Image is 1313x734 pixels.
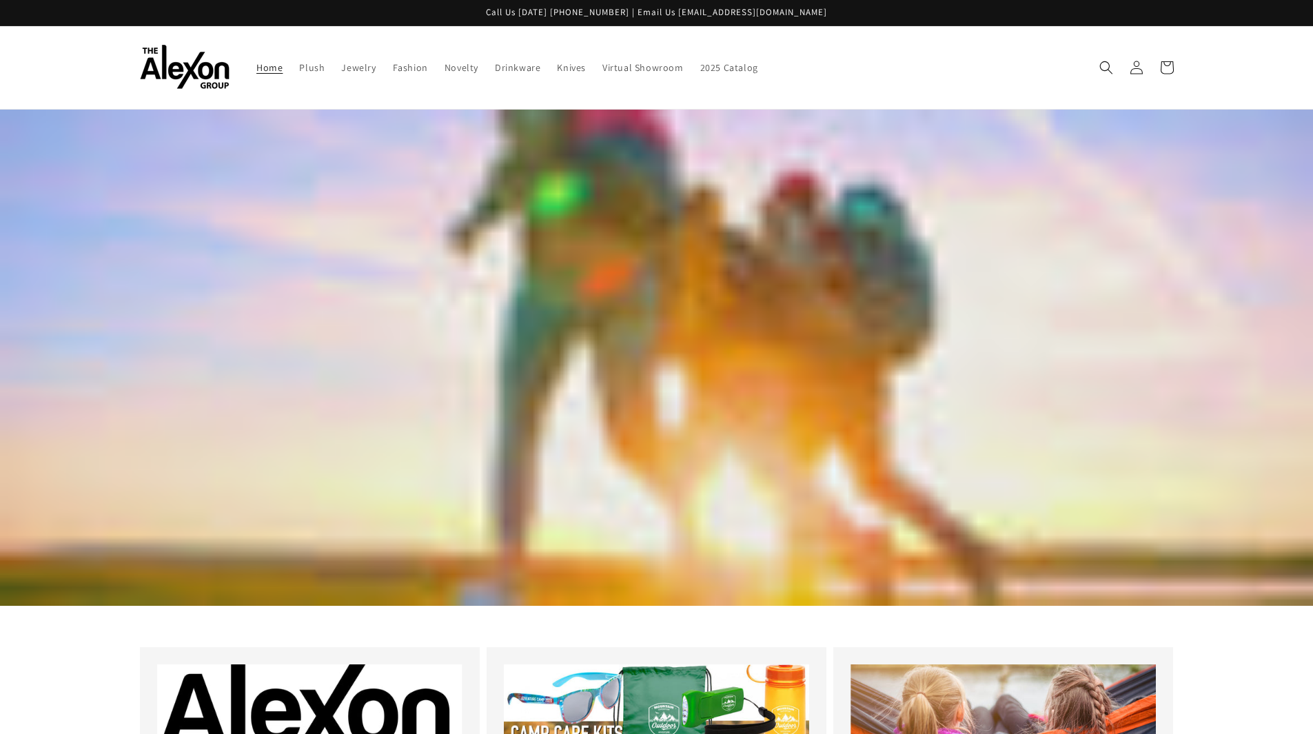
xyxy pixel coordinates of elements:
[557,61,586,74] span: Knives
[256,61,283,74] span: Home
[602,61,684,74] span: Virtual Showroom
[700,61,758,74] span: 2025 Catalog
[436,53,487,82] a: Novelty
[248,53,291,82] a: Home
[495,61,540,74] span: Drinkware
[445,61,478,74] span: Novelty
[299,61,325,74] span: Plush
[594,53,692,82] a: Virtual Showroom
[341,61,376,74] span: Jewelry
[291,53,333,82] a: Plush
[333,53,384,82] a: Jewelry
[487,53,549,82] a: Drinkware
[140,45,230,90] img: The Alexon Group
[385,53,436,82] a: Fashion
[692,53,766,82] a: 2025 Catalog
[1091,52,1121,83] summary: Search
[549,53,594,82] a: Knives
[393,61,428,74] span: Fashion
